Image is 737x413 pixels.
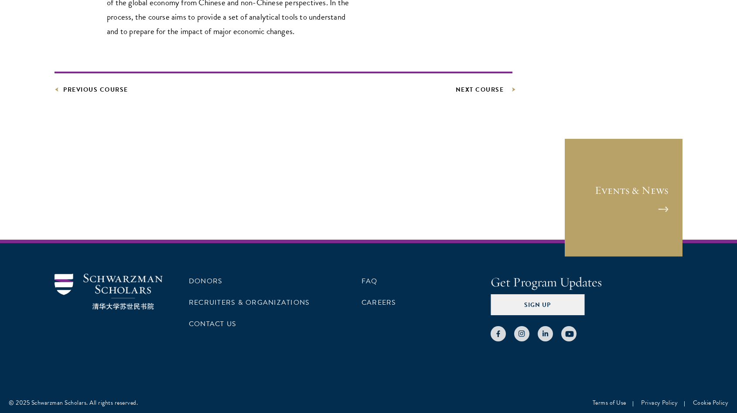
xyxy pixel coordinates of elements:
[641,398,678,407] a: Privacy Policy
[189,297,310,308] a: Recruiters & Organizations
[565,139,682,257] a: Events & News
[456,84,513,95] a: Next Course
[55,274,163,310] img: Schwarzman Scholars
[55,84,128,95] a: Previous Course
[693,398,729,407] a: Cookie Policy
[362,276,378,286] a: FAQ
[9,398,138,407] div: © 2025 Schwarzman Scholars. All rights reserved.
[491,294,584,315] button: Sign Up
[362,297,396,308] a: Careers
[593,398,626,407] a: Terms of Use
[189,276,222,286] a: Donors
[491,274,682,291] h4: Get Program Updates
[189,319,236,329] a: Contact Us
